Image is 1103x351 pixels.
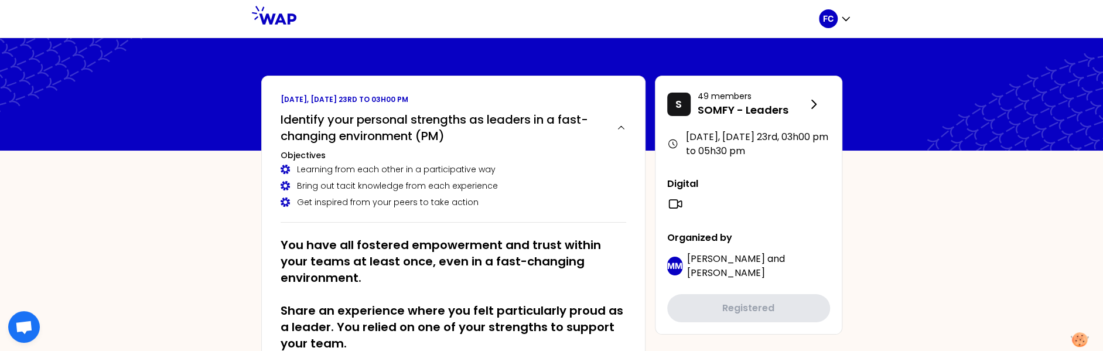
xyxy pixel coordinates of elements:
[819,9,852,28] button: FC
[281,196,626,208] div: Get inspired from your peers to take action
[667,294,830,322] button: Registered
[675,96,682,113] p: S
[687,266,765,280] span: [PERSON_NAME]
[667,130,830,158] div: [DATE], [DATE] 23rd , 03h00 pm to 05h30 pm
[281,149,626,161] h3: Objectives
[8,311,40,343] div: Ouvrir le chat
[667,177,830,191] p: Digital
[281,163,626,175] div: Learning from each other in a participative way
[281,111,626,144] button: Identify your personal strengths as leaders in a fast-changing environment (PM)
[281,111,607,144] h2: Identify your personal strengths as leaders in a fast-changing environment (PM)
[698,90,807,102] p: 49 members
[698,102,807,118] p: SOMFY - Leaders
[667,231,830,245] p: Organized by
[687,252,765,265] span: [PERSON_NAME]
[687,252,830,280] p: and
[281,180,626,192] div: Bring out tacit knowledge from each experience
[823,13,834,25] p: FC
[667,260,682,272] p: MM
[281,95,626,104] p: [DATE], [DATE] 23rd to 03h00 pm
